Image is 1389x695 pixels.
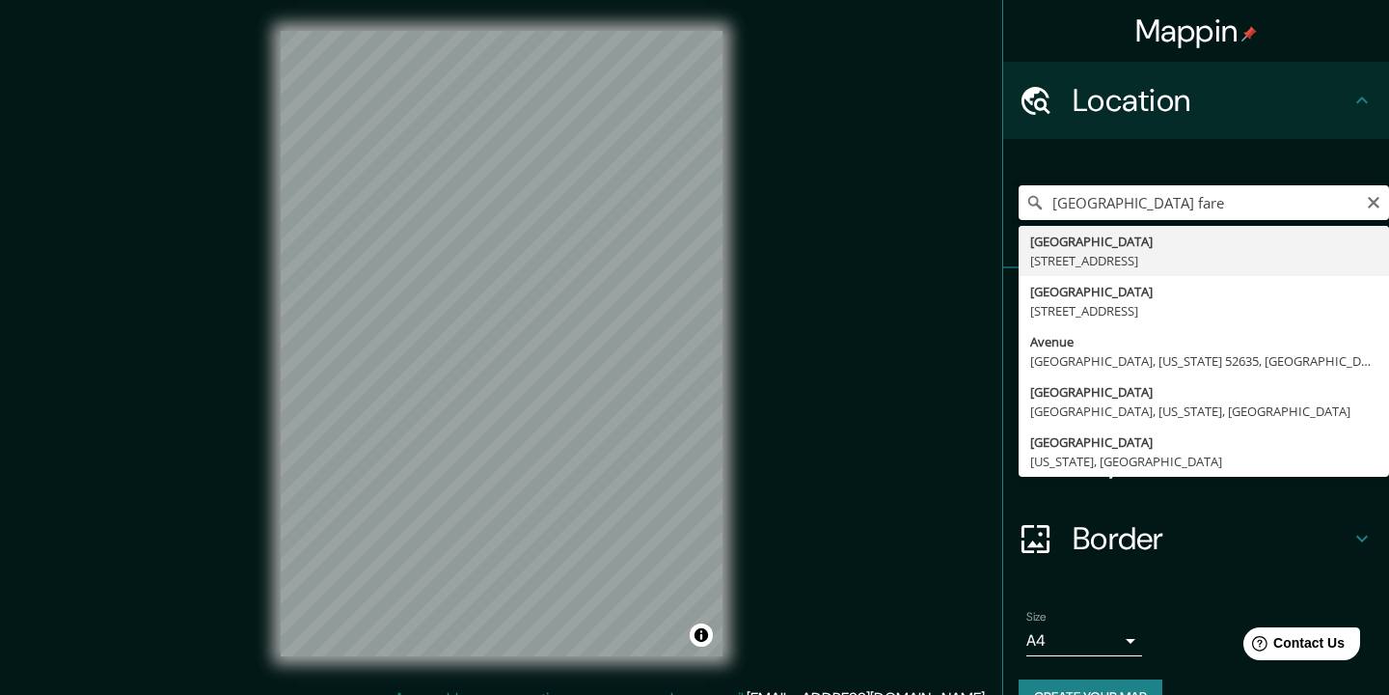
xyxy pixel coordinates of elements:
[1073,81,1350,120] h4: Location
[281,31,722,656] canvas: Map
[1030,432,1377,452] div: [GEOGRAPHIC_DATA]
[1030,452,1377,471] div: [US_STATE], [GEOGRAPHIC_DATA]
[1073,442,1350,481] h4: Layout
[1030,251,1377,270] div: [STREET_ADDRESS]
[1030,301,1377,320] div: [STREET_ADDRESS]
[1030,382,1377,402] div: [GEOGRAPHIC_DATA]
[1003,346,1389,423] div: Style
[1003,423,1389,500] div: Layout
[1030,282,1377,301] div: [GEOGRAPHIC_DATA]
[1217,620,1368,674] iframe: Help widget launcher
[1073,519,1350,558] h4: Border
[1003,500,1389,577] div: Border
[1026,609,1047,625] label: Size
[1241,26,1257,42] img: pin-icon.png
[1019,185,1389,220] input: Pick your city or area
[1030,402,1377,421] div: [GEOGRAPHIC_DATA], [US_STATE], [GEOGRAPHIC_DATA]
[690,624,713,647] button: Toggle attribution
[1026,625,1142,656] div: A4
[1003,268,1389,346] div: Pins
[1366,192,1381,210] button: Clear
[1030,232,1377,251] div: [GEOGRAPHIC_DATA]
[1003,62,1389,139] div: Location
[1135,12,1258,50] h4: Mappin
[1030,332,1377,351] div: Avenue
[1030,351,1377,371] div: [GEOGRAPHIC_DATA], [US_STATE] 52635, [GEOGRAPHIC_DATA]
